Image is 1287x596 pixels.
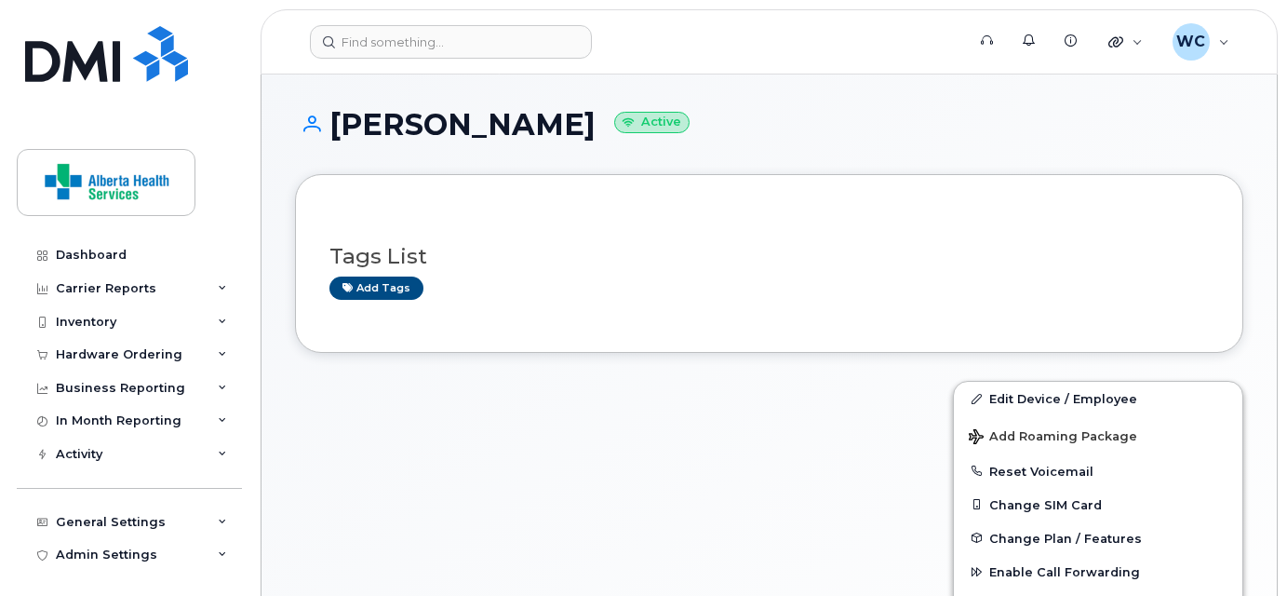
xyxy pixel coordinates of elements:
span: Change Plan / Features [989,531,1142,545]
a: Edit Device / Employee [954,382,1242,415]
button: Reset Voicemail [954,454,1242,488]
span: Add Roaming Package [969,429,1137,447]
a: Add tags [329,277,423,300]
button: Add Roaming Package [954,416,1242,454]
h3: Tags List [329,245,1209,268]
h1: [PERSON_NAME] [295,108,1243,141]
button: Change Plan / Features [954,521,1242,555]
small: Active [614,112,690,133]
span: Enable Call Forwarding [989,565,1140,579]
button: Change SIM Card [954,488,1242,521]
button: Enable Call Forwarding [954,555,1242,589]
